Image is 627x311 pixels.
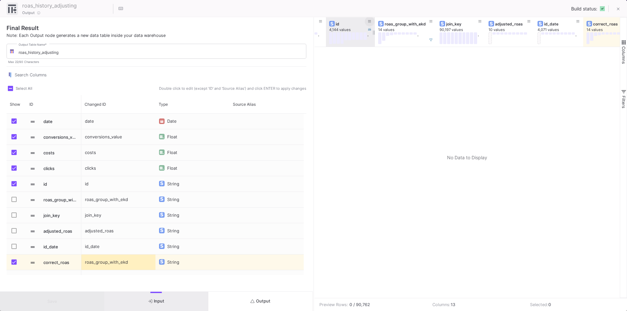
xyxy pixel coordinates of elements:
[167,192,182,208] div: String
[43,271,78,286] span: current_date
[525,298,623,311] td: Selected:
[43,145,78,161] span: costs
[167,239,182,255] div: String
[43,192,78,208] span: roas_group_with_ekd
[336,22,368,26] div: id
[7,114,81,129] div: Press SPACE to select this row.
[81,208,155,223] div: join_key
[417,32,418,44] div: .
[43,114,78,129] span: date
[548,302,551,307] b: 0
[318,32,319,44] div: .
[167,208,182,223] div: String
[167,223,182,239] div: String
[544,22,576,26] div: id_date
[16,86,32,91] span: Select All
[7,161,81,176] div: Press SPACE to select this row.
[7,129,81,145] div: Press SPACE to select this row.
[81,161,304,176] div: Press SPACE to select this row.
[8,60,39,64] mat-hint: Max 22/90 Characters
[43,161,78,176] span: clicks
[495,22,527,26] div: adjusted_roas
[19,50,303,55] input: Output table name
[81,255,155,270] div: roas_group_with_ekd
[367,32,368,44] div: .
[114,2,127,15] button: Hotkeys List
[81,114,155,129] div: date
[7,270,81,286] div: Press SPACE to select this row.
[81,176,155,192] div: id
[81,192,155,207] div: roas_group_with_ekd
[22,10,35,15] span: Output
[7,208,81,223] div: Press SPACE to select this row.
[9,49,14,54] img: Integration type child icon
[81,161,155,176] div: clicks
[85,102,106,107] span: Changed ID
[81,255,304,270] div: Press SPACE to select this row.
[7,255,81,270] div: Press SPACE to select this row.
[621,96,626,108] span: Filters
[29,102,33,107] span: ID
[167,255,182,270] div: String
[43,255,78,270] span: correct_roas
[81,270,155,286] div: current_date
[7,145,81,161] div: Press SPACE to select this row.
[538,27,587,32] div: 4,071 values
[43,224,78,239] span: adjusted_roas
[81,129,304,145] div: Press SPACE to select this row.
[600,6,605,11] img: READY
[167,114,180,129] div: Date
[378,27,433,32] div: 14 values
[81,114,304,129] div: Press SPACE to select this row.
[7,223,81,239] div: Press SPACE to select this row.
[7,72,13,78] img: columns.svg
[81,176,304,192] div: Press SPACE to select this row.
[159,102,168,107] span: Type
[43,208,78,223] span: join_key
[10,102,20,107] span: Show
[167,161,180,176] div: Float
[7,24,306,32] div: Final Result
[478,32,479,44] div: .
[571,6,597,11] span: Build status:
[81,192,304,208] div: Press SPACE to select this row.
[81,239,304,255] div: Press SPACE to select this row.
[167,176,182,192] div: String
[15,72,306,78] input: Search for Name, Type, etc.
[8,5,17,13] img: output-ui.svg
[446,22,478,26] div: join_key
[385,22,429,26] div: roas_group_with_ekd
[575,32,576,44] div: .
[621,46,626,64] span: Columns
[167,129,180,145] div: Float
[7,32,306,39] p: Note: Each Output node generates a new data table inside your data warehouse
[81,223,304,239] div: Press SPACE to select this row.
[167,145,180,161] div: Float
[349,302,352,308] b: 0
[451,302,455,307] b: 13
[593,22,625,26] div: correct_roas
[427,298,525,311] td: Columns:
[104,292,208,311] button: Input
[43,130,78,145] span: conversions_value
[233,102,256,107] span: Source Alias
[7,239,81,255] div: Press SPACE to select this row.
[489,27,538,32] div: 10 values
[43,177,78,192] span: id
[158,86,306,91] span: Double click to edit (except 'ID' and 'Source Alias') and click ENTER to apply changes
[208,292,313,311] button: Output
[329,27,378,32] div: 4,144 values
[7,176,81,192] div: Press SPACE to select this row.
[81,239,155,254] div: id_date
[81,145,155,160] div: costs
[81,129,155,145] div: conversions_value
[81,145,304,161] div: Press SPACE to select this row.
[250,299,270,303] span: Output
[440,27,489,32] div: 90,197 values
[353,302,370,308] b: / 90,762
[81,270,304,286] div: Press SPACE to select this row.
[148,299,164,303] span: Input
[81,208,304,223] div: Press SPACE to select this row.
[81,223,155,239] div: adjusted_roas
[319,302,348,308] div: Preview Rows:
